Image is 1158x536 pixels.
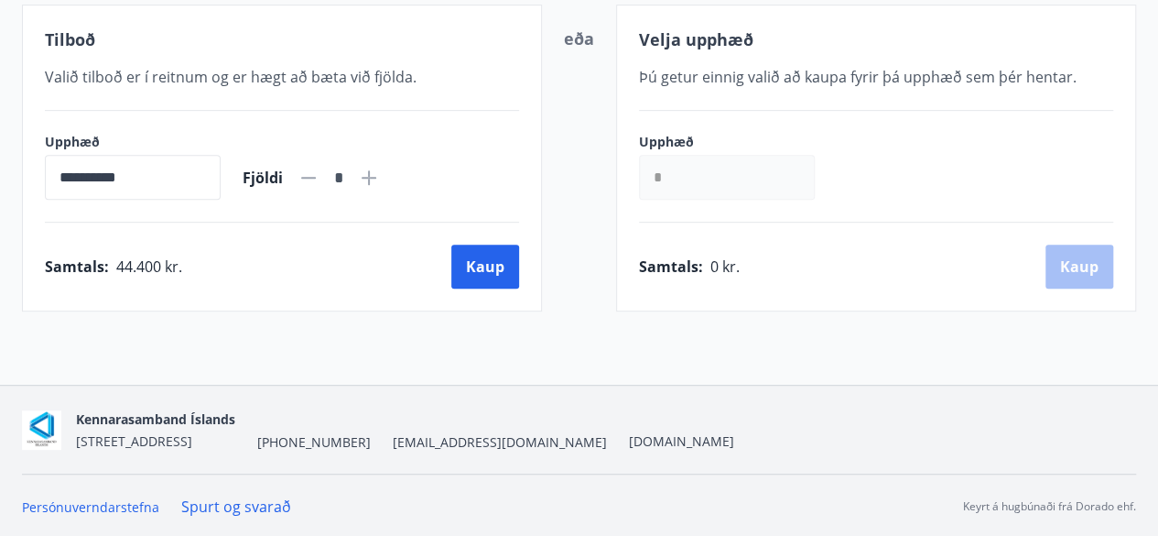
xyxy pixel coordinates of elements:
[45,28,95,50] span: Tilboð
[45,133,221,151] label: Upphæð
[76,432,192,450] span: [STREET_ADDRESS]
[22,498,159,516] a: Persónuverndarstefna
[45,257,109,277] span: Samtals :
[22,410,61,450] img: AOgasd1zjyUWmx8qB2GFbzp2J0ZxtdVPFY0E662R.png
[76,410,235,428] span: Kennarasamband Íslands
[393,433,607,452] span: [EMAIL_ADDRESS][DOMAIN_NAME]
[639,257,703,277] span: Samtals :
[451,245,519,289] button: Kaup
[243,168,283,188] span: Fjöldi
[257,433,371,452] span: [PHONE_NUMBER]
[45,67,417,87] span: Valið tilboð er í reitnum og er hægt að bæta við fjölda.
[181,497,291,517] a: Spurt og svarað
[963,498,1136,515] p: Keyrt á hugbúnaði frá Dorado ehf.
[564,27,594,49] span: eða
[629,432,734,450] a: [DOMAIN_NAME]
[639,67,1077,87] span: Þú getur einnig valið að kaupa fyrir þá upphæð sem þér hentar.
[639,133,833,151] label: Upphæð
[710,257,740,277] span: 0 kr.
[116,257,182,277] span: 44.400 kr.
[639,28,753,50] span: Velja upphæð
